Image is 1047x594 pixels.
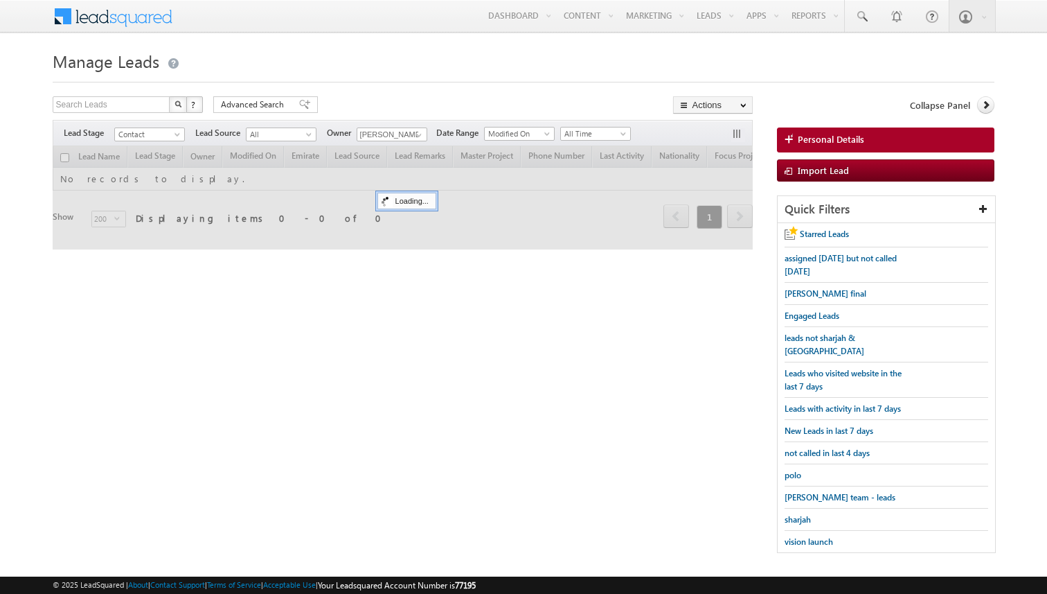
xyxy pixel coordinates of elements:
span: Date Range [436,127,484,139]
span: Lead Stage [64,127,114,139]
span: Personal Details [798,133,864,146]
a: Acceptable Use [263,580,316,589]
button: Actions [673,96,753,114]
span: Manage Leads [53,50,159,72]
span: polo [785,470,801,480]
a: About [128,580,148,589]
span: Leads with activity in last 7 days [785,403,901,414]
span: Lead Source [195,127,246,139]
span: [PERSON_NAME] final [785,288,866,299]
span: Collapse Panel [910,99,970,112]
a: Modified On [484,127,555,141]
input: Type to Search [357,128,427,141]
div: Loading... [377,193,436,209]
span: Engaged Leads [785,311,839,321]
a: All Time [560,127,631,141]
span: Your Leadsquared Account Number is [318,580,476,591]
span: leads not sharjah & [GEOGRAPHIC_DATA] [785,333,864,356]
span: Import Lead [798,164,849,176]
a: Terms of Service [207,580,261,589]
span: Starred Leads [800,229,849,239]
span: © 2025 LeadSquared | | | | | [53,579,476,592]
button: ? [186,96,203,113]
span: All Time [561,128,627,140]
a: Personal Details [777,128,994,152]
span: Leads who visited website in the last 7 days [785,368,902,392]
span: vision launch [785,536,833,547]
img: Search [174,101,181,107]
span: sharjah [785,514,811,525]
a: Contact [114,128,185,141]
span: All [247,128,312,141]
span: Modified On [485,128,551,140]
span: New Leads in last 7 days [785,426,873,436]
span: [PERSON_NAME] team - leads [785,492,895,503]
span: Owner [327,127,357,139]
span: not called in last 4 days [785,448,870,458]
span: 77195 [455,580,476,591]
span: Advanced Search [221,98,288,111]
div: Quick Filters [778,196,995,223]
span: ? [191,98,197,110]
a: Show All Items [409,128,426,142]
span: assigned [DATE] but not called [DATE] [785,253,897,277]
a: All [246,128,316,141]
span: Contact [115,128,181,141]
a: Contact Support [150,580,205,589]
